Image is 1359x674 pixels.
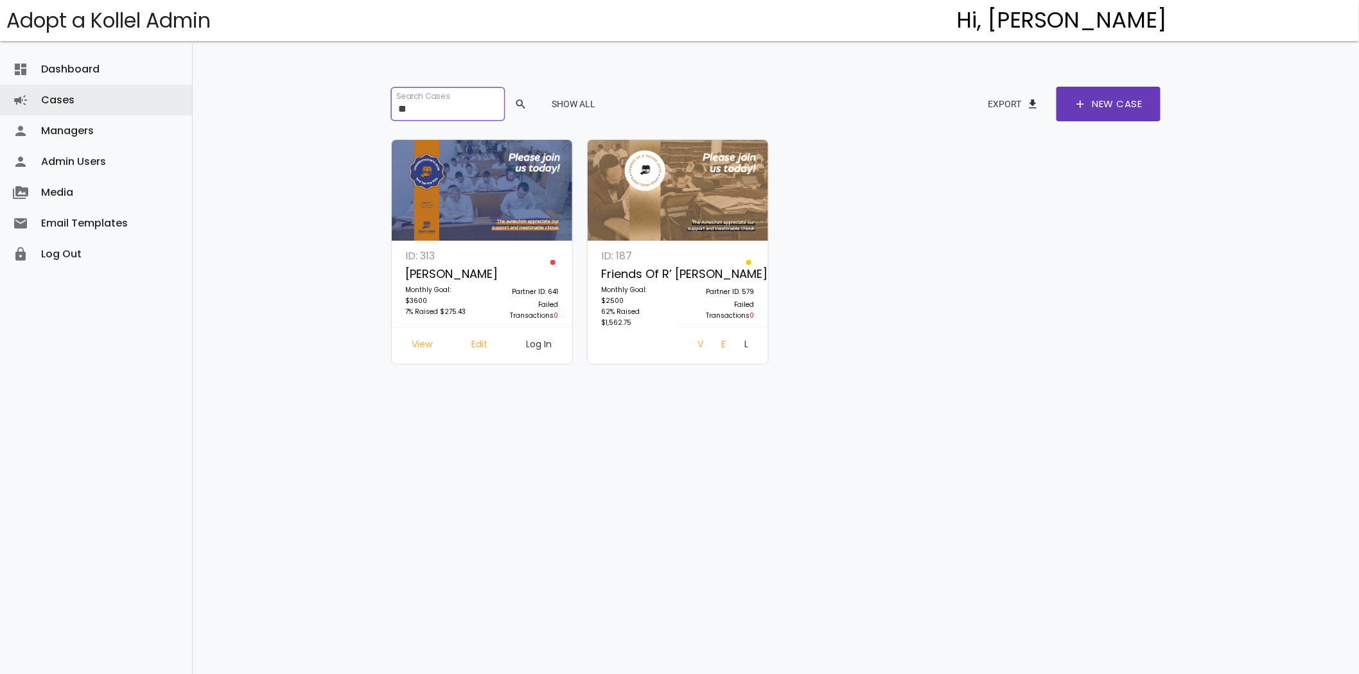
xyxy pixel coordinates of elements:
[489,286,559,299] p: Partner ID: 641
[956,8,1168,33] h4: Hi, [PERSON_NAME]
[1057,87,1161,121] a: addNew Case
[1074,87,1087,121] span: add
[13,116,28,146] i: person
[978,92,1050,116] button: Exportfile_download
[594,247,678,334] a: ID: 187 Friends of R’ [PERSON_NAME] Monthly Goal: $2500 62% Raised $1,562.75
[516,334,563,358] a: Log In
[734,334,758,358] a: Log In
[711,334,734,358] a: Edit
[13,239,28,270] i: lock
[401,334,443,358] a: View
[515,92,528,116] span: search
[406,306,475,319] p: 7% Raised $275.43
[602,264,671,284] p: Friends of R’ [PERSON_NAME]
[13,85,28,116] i: campaign
[398,247,482,327] a: ID: 313 [PERSON_NAME] Monthly Goal: $3600 7% Raised $275.43
[505,92,536,116] button: search
[602,306,671,328] p: 62% Raised $1,562.75
[678,247,762,327] a: Partner ID: 579 Failed Transactions0
[685,286,755,299] p: Partner ID: 579
[482,247,566,327] a: Partner ID: 641 Failed Transactions0
[541,92,606,116] button: Show All
[588,140,768,241] img: FNySDxKbmL.V6XyMpnjlR.png
[406,284,475,306] p: Monthly Goal: $3600
[392,140,572,241] img: 3NRdFJZAPv.IJYuEOXcbM.jpg
[554,311,559,320] span: 0
[13,177,28,208] i: perm_media
[489,299,559,321] p: Failed Transactions
[406,247,475,264] p: ID: 313
[1027,92,1040,116] span: file_download
[406,264,475,284] p: [PERSON_NAME]
[602,284,671,306] p: Monthly Goal: $2500
[13,208,28,239] i: email
[685,299,755,321] p: Failed Transactions
[461,334,498,358] a: Edit
[13,146,28,177] i: person
[750,311,755,320] span: 0
[602,247,671,264] p: ID: 187
[688,334,712,358] a: View
[13,54,28,85] i: dashboard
